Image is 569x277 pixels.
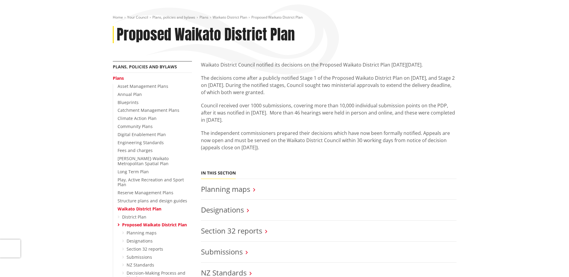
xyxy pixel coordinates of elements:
[113,75,124,81] a: Plans
[113,15,123,20] a: Home
[118,107,179,113] a: Catchment Management Plans
[201,226,262,236] a: Section 32 reports
[113,64,177,70] a: Plans, policies and bylaws
[127,246,163,252] a: Section 32 reports
[201,130,457,151] p: The independent commissioners prepared their decisions which have now been formally notified. App...
[118,190,173,195] a: Reserve Management Plans
[118,115,157,121] a: Climate Action Plan
[541,252,563,273] iframe: Messenger Launcher
[118,198,187,204] a: Structure plans and design guides
[251,15,303,20] span: Proposed Waikato District Plan
[118,147,153,153] a: Fees and charges
[118,91,142,97] a: Annual Plan
[117,26,295,43] h1: Proposed Waikato District Plan
[118,177,184,188] a: Play, Active Recreation and Sport Plan
[199,15,208,20] a: Plans
[118,100,139,105] a: Blueprints
[201,205,244,215] a: Designations
[127,262,154,268] a: NZ Standards
[201,171,236,176] h5: In this section
[118,140,164,145] a: Engineering Standards
[201,102,457,124] p: Council received over 1000 submissions, covering more than 10,000 individual submission points on...
[118,132,166,137] a: Digital Enablement Plan
[201,247,243,257] a: Submissions
[201,74,457,96] p: The decisions come after a publicly notified Stage 1 of the Proposed Waikato District Plan on [DA...
[127,238,153,244] a: Designations
[152,15,195,20] a: Plans, policies and bylaws
[213,15,247,20] a: Waikato District Plan
[118,169,149,174] a: Long Term Plan
[122,214,146,220] a: District Plan
[118,124,153,129] a: Community Plans
[201,61,457,68] p: Waikato District Council notified its decisions on the Proposed Waikato District Plan [DATE][DATE].
[113,15,457,20] nav: breadcrumb
[118,156,169,166] a: [PERSON_NAME]-Waikato Metropolitan Spatial Plan
[127,230,157,236] a: Planning maps
[201,184,250,194] a: Planning maps
[118,206,161,212] a: Waikato District Plan
[122,222,187,228] a: Proposed Waikato District Plan
[118,83,168,89] a: Asset Management Plans
[127,254,152,260] a: Submissions
[127,15,148,20] a: Your Council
